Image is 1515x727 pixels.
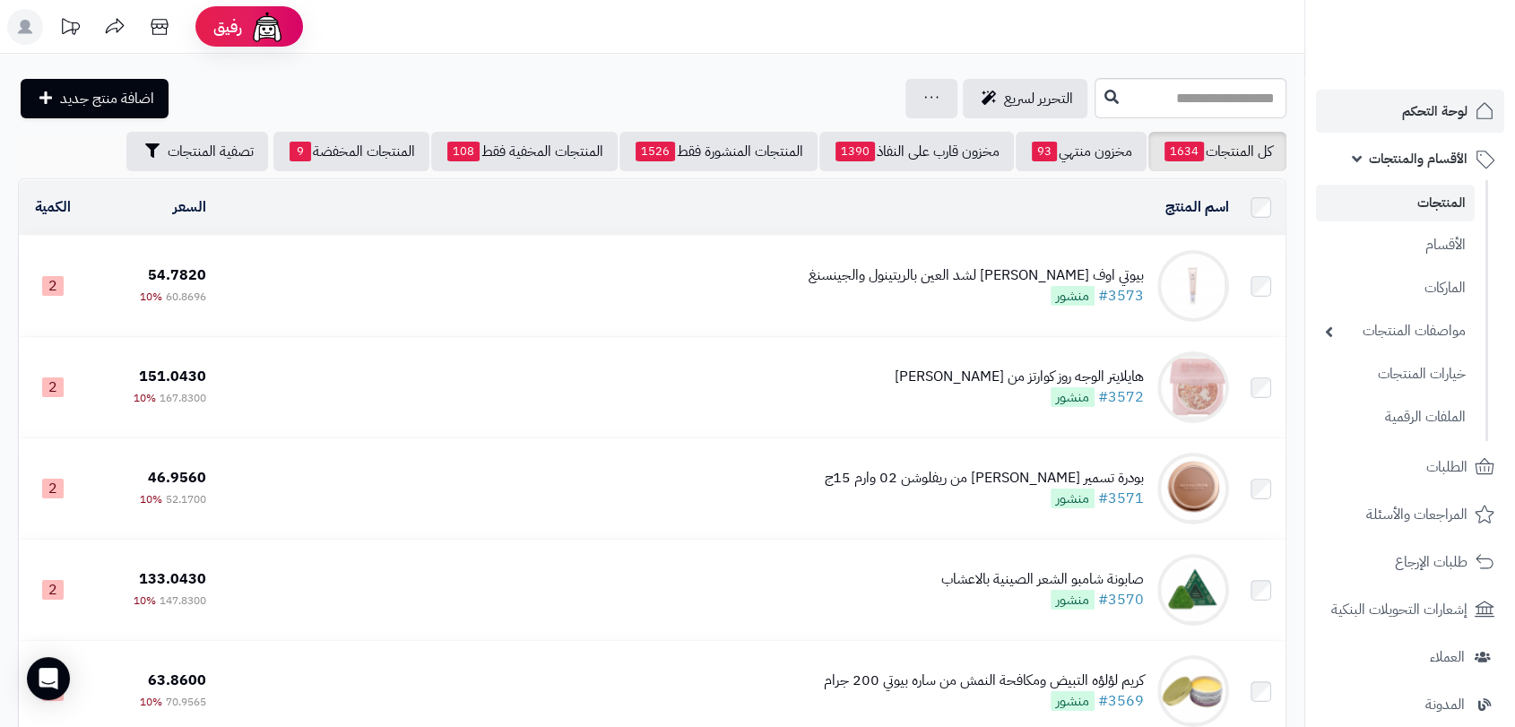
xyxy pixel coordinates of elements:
[1016,132,1147,171] a: مخزون منتهي93
[447,142,480,161] span: 108
[249,9,285,45] img: ai-face.png
[1051,387,1095,407] span: منشور
[160,593,206,609] span: 147.8300
[134,390,156,406] span: 10%
[139,568,206,590] span: 133.0430
[168,141,254,162] span: تصفية المنتجات
[1164,142,1204,161] span: 1634
[1316,541,1504,584] a: طلبات الإرجاع
[60,88,154,109] span: اضافة منتج جديد
[1157,453,1229,524] img: بودرة تسمير ميجا برونزر من ريفلوشن 02 وارم 15ج
[42,479,64,498] span: 2
[824,671,1144,691] div: كريم لؤلؤه التبيض ومكافحة النمش من ساره بيوتي 200 جرام
[140,289,162,305] span: 10%
[1051,691,1095,711] span: منشور
[1032,142,1057,161] span: 93
[1051,286,1095,306] span: منشور
[1098,285,1144,307] a: #3573
[148,670,206,691] span: 63.8600
[1393,13,1498,51] img: logo-2.png
[619,132,818,171] a: المنتجات المنشورة فقط1526
[1157,351,1229,423] img: هايلايتر الوجه روز كوارتز من هدى بيوتي
[1402,99,1467,124] span: لوحة التحكم
[42,580,64,600] span: 2
[1098,386,1144,408] a: #3572
[1157,250,1229,322] img: بيوتي اوف جوسون كريم لشد العين بالريتينول والجينسنغ
[895,367,1144,387] div: هايلايتر الوجه روز كوارتز من [PERSON_NAME]
[636,142,675,161] span: 1526
[1165,196,1229,218] a: اسم المنتج
[1157,655,1229,727] img: كريم لؤلؤه التبيض ومكافحة النمش من ساره بيوتي 200 جرام
[431,132,618,171] a: المنتجات المخفية فقط108
[35,196,71,218] a: الكمية
[290,142,311,161] span: 9
[1316,588,1504,631] a: إشعارات التحويلات البنكية
[140,694,162,710] span: 10%
[1430,645,1465,670] span: العملاء
[166,289,206,305] span: 60.8696
[139,366,206,387] span: 151.0430
[1098,690,1144,712] a: #3569
[126,132,268,171] button: تصفية المنتجات
[1157,554,1229,626] img: صابونة شامبو الشعر الصينية بالاعشاب
[1369,146,1467,171] span: الأقسام والمنتجات
[1051,590,1095,610] span: منشور
[213,16,242,38] span: رفيق
[42,276,64,296] span: 2
[134,593,156,609] span: 10%
[1366,502,1467,527] span: المراجعات والأسئلة
[173,196,206,218] a: السعر
[1316,269,1475,307] a: الماركات
[1316,446,1504,489] a: الطلبات
[48,9,92,49] a: تحديثات المنصة
[42,681,64,701] span: 2
[166,491,206,507] span: 52.1700
[273,132,429,171] a: المنتجات المخفضة9
[941,569,1144,590] div: صابونة شامبو الشعر الصينية بالاعشاب
[1098,488,1144,509] a: #3571
[1331,597,1467,622] span: إشعارات التحويلات البنكية
[148,467,206,489] span: 46.9560
[1316,312,1475,351] a: مواصفات المنتجات
[825,468,1144,489] div: بودرة تسمير [PERSON_NAME] من ريفلوشن 02 وارم 15ج
[1425,692,1465,717] span: المدونة
[21,79,169,118] a: اضافة منتج جديد
[1395,550,1467,575] span: طلبات الإرجاع
[835,142,875,161] span: 1390
[1316,398,1475,437] a: الملفات الرقمية
[140,491,162,507] span: 10%
[148,264,206,286] span: 54.7820
[1098,589,1144,610] a: #3570
[166,694,206,710] span: 70.9565
[819,132,1014,171] a: مخزون قارب على النفاذ1390
[1316,90,1504,133] a: لوحة التحكم
[1004,88,1073,109] span: التحرير لسريع
[1316,683,1504,726] a: المدونة
[1148,132,1286,171] a: كل المنتجات1634
[1426,454,1467,480] span: الطلبات
[1051,489,1095,508] span: منشور
[42,377,64,397] span: 2
[963,79,1087,118] a: التحرير لسريع
[1316,185,1475,221] a: المنتجات
[1316,493,1504,536] a: المراجعات والأسئلة
[27,657,70,700] div: Open Intercom Messenger
[809,265,1144,286] div: بيوتي اوف [PERSON_NAME] لشد العين بالريتينول والجينسنغ
[1316,636,1504,679] a: العملاء
[1316,355,1475,394] a: خيارات المنتجات
[1316,226,1475,264] a: الأقسام
[160,390,206,406] span: 167.8300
